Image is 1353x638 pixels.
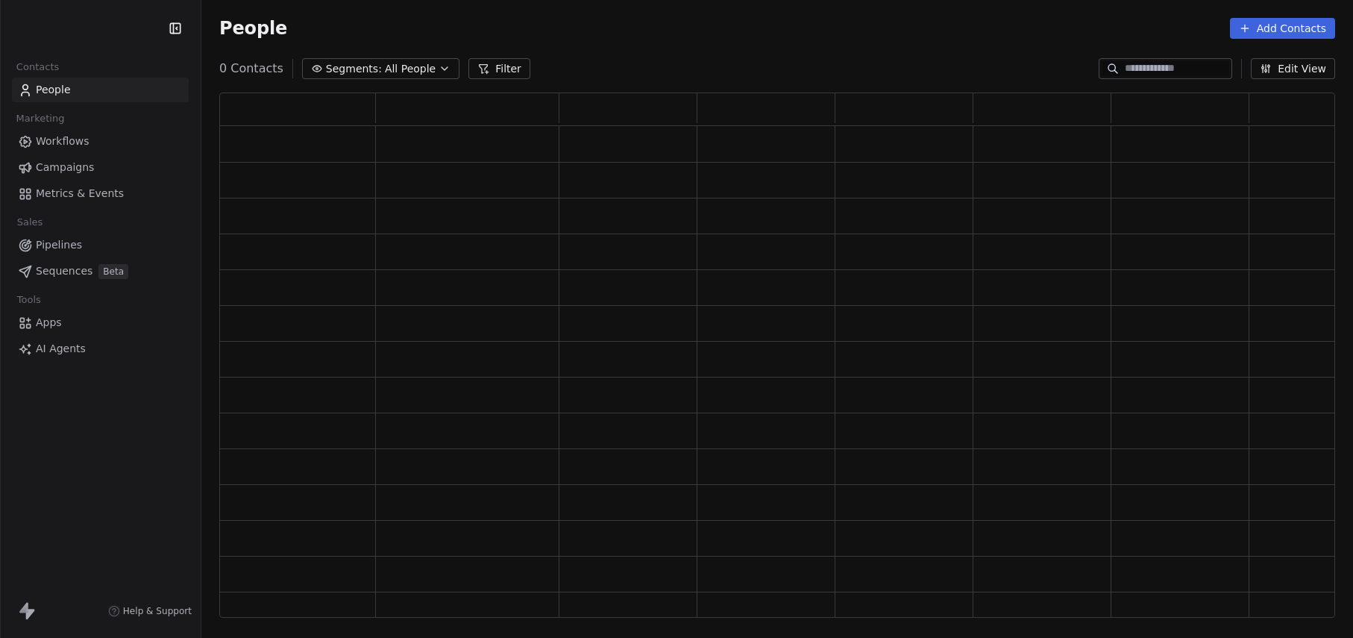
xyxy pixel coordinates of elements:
span: People [36,82,71,98]
a: Apps [12,310,189,335]
span: All People [385,61,436,77]
a: Help & Support [108,605,192,617]
span: Pipelines [36,237,82,253]
button: Filter [468,58,530,79]
span: Contacts [10,56,66,78]
button: Add Contacts [1230,18,1335,39]
span: Workflows [36,134,90,149]
a: SequencesBeta [12,259,189,284]
span: Metrics & Events [36,186,124,201]
a: Campaigns [12,155,189,180]
button: Edit View [1251,58,1335,79]
span: AI Agents [36,341,86,357]
a: AI Agents [12,337,189,361]
a: Metrics & Events [12,181,189,206]
span: Help & Support [123,605,192,617]
span: Sequences [36,263,92,279]
span: Apps [36,315,62,331]
span: Segments: [326,61,382,77]
a: Pipelines [12,233,189,257]
a: Workflows [12,129,189,154]
a: People [12,78,189,102]
span: Beta [98,264,128,279]
span: Campaigns [36,160,94,175]
span: People [219,17,287,40]
span: Marketing [10,107,71,130]
span: Tools [10,289,47,311]
span: 0 Contacts [219,60,283,78]
span: Sales [10,211,49,234]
